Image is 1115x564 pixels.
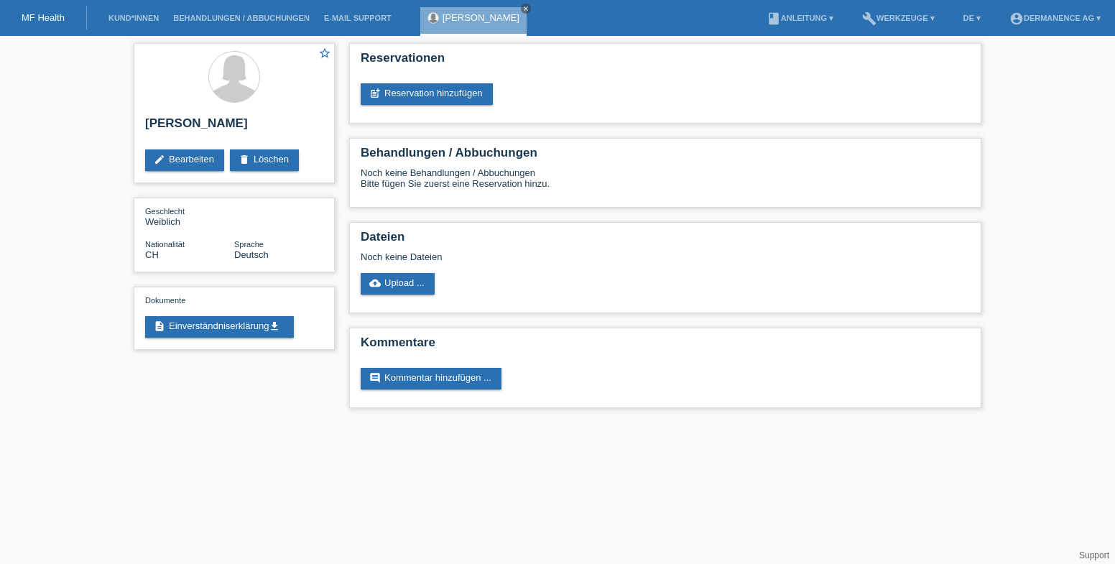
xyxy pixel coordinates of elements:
a: Behandlungen / Abbuchungen [166,14,317,22]
a: buildWerkzeuge ▾ [855,14,942,22]
a: bookAnleitung ▾ [759,14,841,22]
a: DE ▾ [956,14,988,22]
i: account_circle [1009,11,1024,26]
div: Noch keine Behandlungen / Abbuchungen Bitte fügen Sie zuerst eine Reservation hinzu. [361,167,970,200]
i: build [862,11,876,26]
h2: [PERSON_NAME] [145,116,323,138]
a: star_border [318,47,331,62]
a: commentKommentar hinzufügen ... [361,368,501,389]
i: post_add [369,88,381,99]
i: cloud_upload [369,277,381,289]
a: deleteLöschen [230,149,299,171]
span: Dokumente [145,296,185,305]
span: Deutsch [234,249,269,260]
span: Nationalität [145,240,185,249]
i: description [154,320,165,332]
i: get_app [269,320,280,332]
div: Noch keine Dateien [361,251,800,262]
a: cloud_uploadUpload ... [361,273,435,295]
span: Geschlecht [145,207,185,216]
i: edit [154,154,165,165]
a: E-Mail Support [317,14,399,22]
span: Sprache [234,240,264,249]
h2: Dateien [361,230,970,251]
a: [PERSON_NAME] [443,12,519,23]
a: MF Health [22,12,65,23]
span: Schweiz [145,249,159,260]
i: comment [369,372,381,384]
i: book [767,11,781,26]
a: account_circleDermanence AG ▾ [1002,14,1108,22]
a: editBearbeiten [145,149,224,171]
div: Weiblich [145,205,234,227]
a: Kund*innen [101,14,166,22]
i: close [522,5,529,12]
i: delete [239,154,250,165]
h2: Kommentare [361,336,970,357]
a: descriptionEinverständniserklärungget_app [145,316,294,338]
a: post_addReservation hinzufügen [361,83,493,105]
a: Support [1079,550,1109,560]
h2: Reservationen [361,51,970,73]
h2: Behandlungen / Abbuchungen [361,146,970,167]
i: star_border [318,47,331,60]
a: close [521,4,531,14]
